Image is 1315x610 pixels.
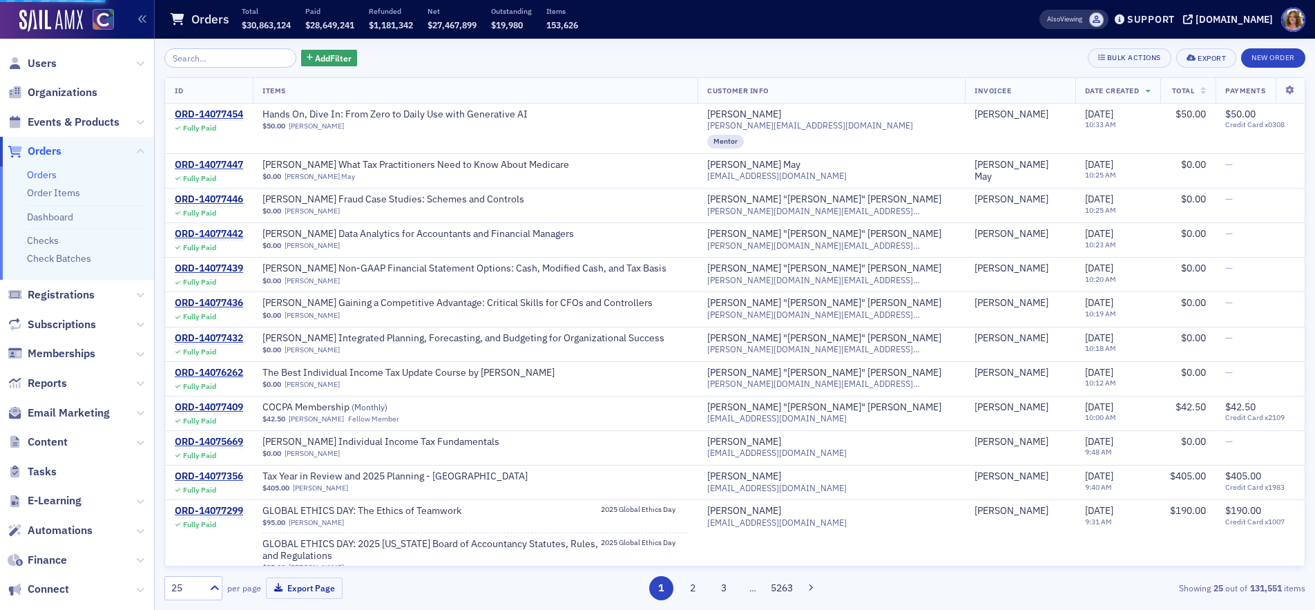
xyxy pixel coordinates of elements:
span: Date Created [1085,86,1139,95]
span: $0.00 [1181,193,1206,205]
span: $50.00 [262,122,285,131]
a: Reports [8,376,67,391]
a: GLOBAL ETHICS DAY: 2025 [US_STATE] Board of Accountancy Statutes, Rules, and Regulations [262,538,601,562]
a: [PERSON_NAME] May [975,159,1066,183]
h1: Orders [191,11,229,28]
button: [DOMAIN_NAME] [1183,15,1278,24]
a: [PERSON_NAME] [707,436,781,448]
a: [PERSON_NAME] Gaining a Competitive Advantage: Critical Skills for CFOs and Controllers [262,297,653,309]
div: Mentor [707,135,744,149]
a: Finance [8,553,67,568]
time: 10:18 AM [1085,343,1116,353]
div: Fully Paid [183,312,216,321]
span: — [1225,158,1233,171]
span: [EMAIL_ADDRESS][DOMAIN_NAME] [707,413,847,423]
span: [DATE] [1085,227,1113,240]
div: Fellow Member [348,414,399,423]
div: [PERSON_NAME] [975,401,1048,414]
div: Fully Paid [183,417,216,426]
span: [PERSON_NAME][DOMAIN_NAME][EMAIL_ADDRESS][PERSON_NAME][DOMAIN_NAME] [707,309,955,320]
span: Add Filter [315,52,352,64]
a: Users [8,56,57,71]
button: Export Page [266,578,343,599]
time: 9:48 AM [1085,447,1112,457]
span: $0.00 [262,241,281,250]
div: Fully Paid [183,486,216,495]
span: $1,181,342 [369,19,413,30]
span: $0.00 [262,311,281,320]
a: [PERSON_NAME] "[PERSON_NAME]" [PERSON_NAME] [707,367,941,379]
span: [PERSON_NAME][DOMAIN_NAME][EMAIL_ADDRESS][PERSON_NAME][DOMAIN_NAME] [707,240,955,251]
time: 10:12 AM [1085,378,1116,388]
div: ORD-14077432 [175,332,243,345]
a: [PERSON_NAME] [285,449,340,458]
span: $0.00 [1181,332,1206,344]
span: [DATE] [1085,108,1113,120]
div: [PERSON_NAME] "[PERSON_NAME]" [PERSON_NAME] [707,332,941,345]
span: Credit Card x2109 [1225,413,1295,422]
label: per page [227,582,261,594]
span: Surgent's Gaining a Competitive Advantage: Critical Skills for CFOs and Controllers [262,297,653,309]
a: [PERSON_NAME] May [285,172,355,181]
div: Fully Paid [183,278,216,287]
span: Payments [1225,86,1265,95]
span: Dan Baer [1089,12,1104,27]
span: $0.00 [1181,366,1206,379]
a: [PERSON_NAME] [289,414,344,423]
span: Lora Finley [975,108,1066,121]
span: Email Marketing [28,406,110,421]
div: [PERSON_NAME] [707,108,781,121]
span: [DATE] [1085,435,1113,448]
span: Items [262,86,286,95]
a: [PERSON_NAME] Integrated Planning, Forecasting, and Budgeting for Organizational Success [262,332,664,345]
p: Net [428,6,477,16]
span: Content [28,435,68,450]
span: Surgent's Non-GAAP Financial Statement Options: Cash, Modified Cash, and Tax Basis [262,263,666,275]
a: [PERSON_NAME] "[PERSON_NAME]" [PERSON_NAME] [707,193,941,206]
span: The Best Individual Income Tax Update Course by Surgent [262,367,555,379]
span: $28,649,241 [305,19,354,30]
span: [PERSON_NAME][DOMAIN_NAME][EMAIL_ADDRESS][PERSON_NAME][DOMAIN_NAME] [707,275,955,285]
time: 10:25 AM [1085,205,1116,215]
button: 3 [712,576,736,600]
a: [PERSON_NAME] [975,470,1048,483]
a: [PERSON_NAME] [975,436,1048,448]
a: ORD-14077442 [175,228,243,240]
a: [PERSON_NAME] [289,518,344,527]
a: ORD-14075669 [175,436,243,448]
span: 2025 Global Ethics Day [601,538,688,547]
span: GLOBAL ETHICS DAY: The Ethics of Teamwork [262,505,461,517]
span: Surgent's Integrated Planning, Forecasting, and Budgeting for Organizational Success [262,332,664,345]
span: [DATE] [1085,504,1113,517]
span: [EMAIL_ADDRESS][DOMAIN_NAME] [707,483,847,493]
span: $190.00 [1225,504,1261,517]
p: Total [242,6,291,16]
span: $0.00 [262,449,281,458]
span: $27,467,899 [428,19,477,30]
a: Organizations [8,85,97,100]
span: Surgent's Fraud Case Studies: Schemes and Controls [262,193,524,206]
a: [PERSON_NAME] Data Analytics for Accountants and Financial Managers [262,228,574,240]
span: Reports [28,376,67,391]
a: [PERSON_NAME] [289,122,344,131]
div: [PERSON_NAME] [975,367,1048,379]
a: [PERSON_NAME] [707,470,781,483]
a: E-Learning [8,493,81,508]
a: [PERSON_NAME] [975,297,1048,309]
span: Finance [28,553,67,568]
div: Fully Paid [183,347,216,356]
span: Automations [28,523,93,538]
time: 10:33 AM [1085,120,1116,129]
span: — [1225,332,1233,344]
a: [PERSON_NAME] [289,563,344,572]
a: ORD-14077299 [175,505,243,517]
span: Loren Christenfeld [975,470,1066,483]
span: Surgent's Individual Income Tax Fundamentals [262,436,499,448]
a: [PERSON_NAME] [707,505,781,517]
div: ORD-14077436 [175,297,243,309]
